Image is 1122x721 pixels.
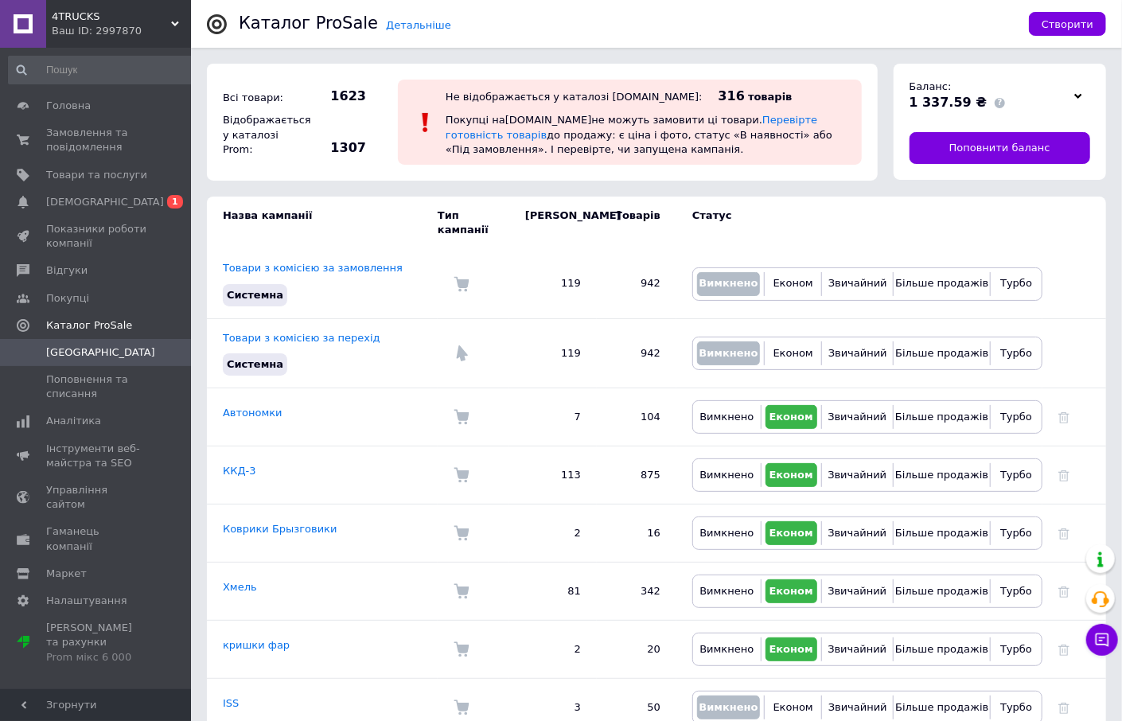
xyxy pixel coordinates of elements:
[826,341,889,365] button: Звичайний
[509,249,597,318] td: 119
[826,463,889,487] button: Звичайний
[898,463,986,487] button: Більше продажів
[769,585,813,597] span: Економ
[46,567,87,581] span: Маркет
[697,696,760,719] button: Вимкнено
[1058,643,1069,655] a: Видалити
[46,442,147,470] span: Інструменти веб-майстра та SEO
[454,467,469,483] img: Комісія за замовлення
[597,563,676,621] td: 342
[219,109,306,161] div: Відображається у каталозі Prom:
[766,521,817,545] button: Економ
[223,581,257,593] a: Хмель
[46,222,147,251] span: Показники роботи компанії
[167,195,183,209] span: 1
[995,521,1038,545] button: Турбо
[898,341,986,365] button: Більше продажів
[46,126,147,154] span: Замовлення та повідомлення
[454,641,469,657] img: Комісія за замовлення
[509,505,597,563] td: 2
[697,637,757,661] button: Вимкнено
[898,696,986,719] button: Більше продажів
[828,411,886,423] span: Звичайний
[223,332,380,344] a: Товари з комісією за перехід
[446,114,817,140] a: Перевірте готовність товарів
[509,197,597,249] td: [PERSON_NAME]
[1000,469,1032,481] span: Турбо
[748,91,792,103] span: товарів
[769,527,813,539] span: Економ
[697,272,760,296] button: Вимкнено
[46,650,147,664] div: Prom мікс 6 000
[46,291,89,306] span: Покупці
[454,583,469,599] img: Комісія за замовлення
[828,643,886,655] span: Звичайний
[910,132,1091,164] a: Поповнити баланс
[597,197,676,249] td: Товарів
[766,637,817,661] button: Економ
[910,80,952,92] span: Баланс:
[46,524,147,553] span: Гаманець компанії
[828,701,887,713] span: Звичайний
[1000,527,1032,539] span: Турбо
[766,463,817,487] button: Економ
[995,272,1038,296] button: Турбо
[223,262,403,274] a: Товари з комісією за замовлення
[454,345,469,361] img: Комісія за перехід
[995,463,1038,487] button: Турбо
[310,88,366,105] span: 1623
[773,701,813,713] span: Економ
[52,10,171,24] span: 4TRUCKS
[454,700,469,715] img: Комісія за замовлення
[697,405,757,429] button: Вимкнено
[597,505,676,563] td: 16
[46,318,132,333] span: Каталог ProSale
[769,643,813,655] span: Економ
[769,696,817,719] button: Економ
[1000,643,1032,655] span: Турбо
[676,197,1042,249] td: Статус
[223,465,256,477] a: ККД-3
[597,249,676,318] td: 942
[828,277,887,289] span: Звичайний
[699,277,758,289] span: Вимкнено
[223,407,282,419] a: Автономки
[699,643,754,655] span: Вимкнено
[766,405,817,429] button: Економ
[1058,585,1069,597] a: Видалити
[898,579,986,603] button: Більше продажів
[46,195,164,209] span: [DEMOGRAPHIC_DATA]
[239,15,378,32] div: Каталог ProSale
[310,139,366,157] span: 1307
[910,95,988,110] span: 1 337.59 ₴
[769,272,817,296] button: Економ
[826,405,889,429] button: Звичайний
[223,639,290,651] a: кришки фар
[52,24,191,38] div: Ваш ID: 2997870
[46,99,91,113] span: Головна
[828,347,887,359] span: Звичайний
[826,272,889,296] button: Звичайний
[995,696,1038,719] button: Турбо
[46,621,147,664] span: [PERSON_NAME] та рахунки
[509,563,597,621] td: 81
[46,168,147,182] span: Товари та послуги
[46,594,127,608] span: Налаштування
[699,527,754,539] span: Вимкнено
[895,277,988,289] span: Більше продажів
[454,276,469,292] img: Комісія за замовлення
[1058,701,1069,713] a: Видалити
[597,388,676,446] td: 104
[597,621,676,679] td: 20
[769,341,817,365] button: Економ
[1086,624,1118,656] button: Чат з покупцем
[1000,411,1032,423] span: Турбо
[766,579,817,603] button: Економ
[446,114,832,154] span: Покупці на [DOMAIN_NAME] не можуть замовити ці товари. до продажу: є ціна і фото, статус «В наявн...
[46,414,101,428] span: Аналітика
[46,263,88,278] span: Відгуки
[509,446,597,505] td: 113
[699,701,758,713] span: Вимкнено
[1058,411,1069,423] a: Видалити
[1029,12,1106,36] button: Створити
